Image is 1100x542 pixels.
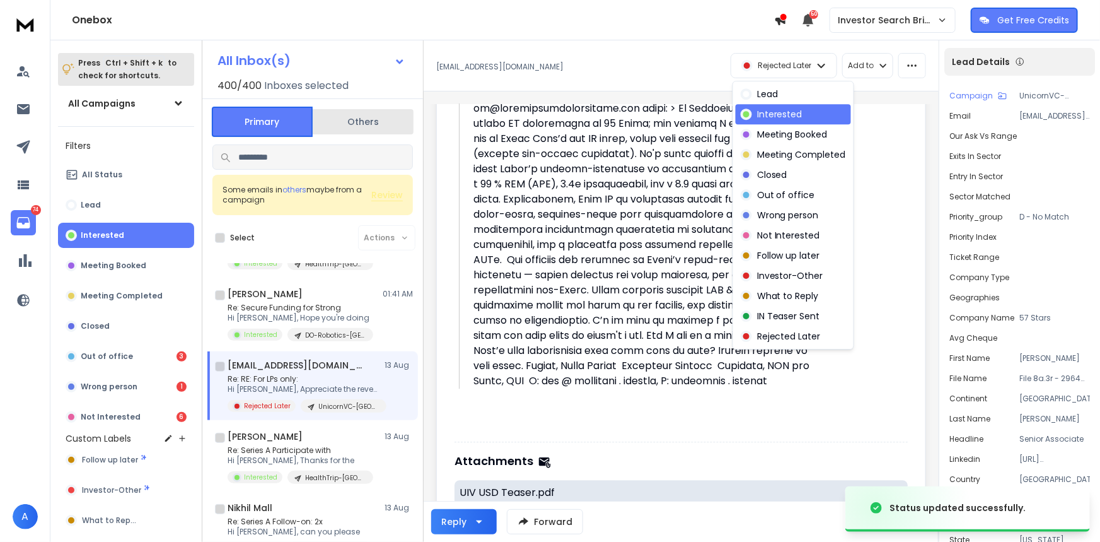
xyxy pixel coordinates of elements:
[949,434,983,444] p: headline
[81,291,163,301] p: Meeting Completed
[81,261,146,271] p: Meeting Booked
[507,509,583,534] button: Forward
[305,331,366,340] p: DO-Robotics-[GEOGRAPHIC_DATA]
[228,445,373,456] p: Re: Series A Participate with
[1019,454,1090,464] p: [URL][DOMAIN_NAME][PERSON_NAME]
[385,360,413,370] p: 13 Aug
[371,189,403,201] span: Review
[949,131,1017,141] p: our ask vs range
[436,62,564,72] p: [EMAIL_ADDRESS][DOMAIN_NAME]
[949,474,980,485] p: country
[228,430,303,443] h1: [PERSON_NAME]
[809,10,818,19] span: 50
[228,384,379,394] p: Hi [PERSON_NAME], Appreciate the revert. Sure! Please
[103,56,165,70] span: Ctrl + Shift + k
[949,333,997,343] p: avg cheque
[81,351,133,362] p: Out of office
[949,252,999,262] p: ticket range
[82,170,122,180] p: All Status
[13,504,38,529] span: A
[81,200,101,210] p: Lead
[1019,111,1090,121] p: [EMAIL_ADDRESS][DOMAIN_NAME]
[1019,313,1090,323] p: 57 Stars
[949,293,1000,303] p: geographies
[757,330,821,343] p: Rejected Later
[228,374,379,384] p: Re: RE: For LPs only:
[949,313,1014,323] p: Company Name
[757,189,815,201] p: Out of office
[177,351,187,362] div: 3
[228,517,373,527] p: Re: Series A Follow-on: 2x
[82,515,136,526] span: What to Reply
[1019,91,1090,101] p: UnicornVC-[GEOGRAPHIC_DATA]
[757,229,820,242] p: Not Interested
[228,502,272,514] h1: Nikhil Mall
[949,353,990,363] p: First Name
[264,78,349,93] h3: Inboxes selected
[997,14,1069,27] p: Get Free Credits
[949,394,987,404] p: continent
[228,359,366,372] h1: [EMAIL_ADDRESS][DOMAIN_NAME]
[244,330,277,339] p: Interested
[81,230,124,240] p: Interested
[228,303,373,313] p: Re: Secure Funding for Strong
[952,56,1010,68] p: Lead Details
[13,13,38,36] img: logo
[949,414,990,424] p: Last Name
[949,111,971,121] p: Email
[949,91,993,101] p: Campaign
[848,61,874,71] p: Add to
[757,128,828,141] p: Meeting Booked
[228,456,373,466] p: Hi [PERSON_NAME], Thanks for the
[318,402,379,411] p: UnicornVC-[GEOGRAPHIC_DATA]
[385,432,413,442] p: 13 Aug
[758,61,811,71] p: Rejected Later
[1019,353,1090,363] p: [PERSON_NAME]
[757,168,787,181] p: Closed
[1019,474,1090,485] p: [GEOGRAPHIC_DATA]
[72,13,774,28] h1: Onebox
[1019,374,1090,384] p: File 8a.3r - 2964 rows.csv
[177,382,187,392] div: 1
[757,148,846,161] p: Meeting Completed
[305,473,366,483] p: HealthTrip-[GEOGRAPHIC_DATA]
[949,151,1001,162] p: exits in sector
[949,192,1010,202] p: sector matched
[1019,434,1090,444] p: Senior Associate
[1019,212,1090,222] p: D - No Match
[217,54,291,67] h1: All Inbox(s)
[68,97,136,110] h1: All Campaigns
[244,473,277,482] p: Interested
[441,515,466,528] div: Reply
[454,452,533,470] h1: Attachments
[949,454,980,464] p: Linkedin
[82,455,138,465] span: Follow up later
[58,137,194,155] h3: Filters
[757,88,778,100] p: Lead
[949,273,1009,283] p: company type
[228,288,303,300] h1: [PERSON_NAME]
[949,232,997,242] p: priority index
[244,401,291,411] p: Rejected Later
[177,412,187,422] div: 6
[383,289,413,299] p: 01:41 AM
[82,485,141,495] span: Investor-Other
[838,14,937,27] p: Investor Search Brillwood
[66,432,131,445] h3: Custom Labels
[228,527,373,537] p: Hi [PERSON_NAME], can you please
[81,412,141,422] p: Not Interested
[385,503,413,513] p: 13 Aug
[757,108,802,121] p: Interested
[228,313,373,323] p: Hi [PERSON_NAME], Hope you're doing
[217,78,262,93] span: 400 / 400
[1019,394,1090,404] p: [GEOGRAPHIC_DATA]
[78,57,177,82] p: Press to check for shortcuts.
[81,321,110,331] p: Closed
[757,290,819,302] p: What to Reply
[757,249,820,262] p: Follow up later
[223,185,371,205] div: Some emails in maybe from a campaign
[949,172,1003,182] p: entry in sector
[757,310,820,322] p: IN Teaser Sent
[949,212,1002,222] p: priority_group
[1019,414,1090,424] p: [PERSON_NAME]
